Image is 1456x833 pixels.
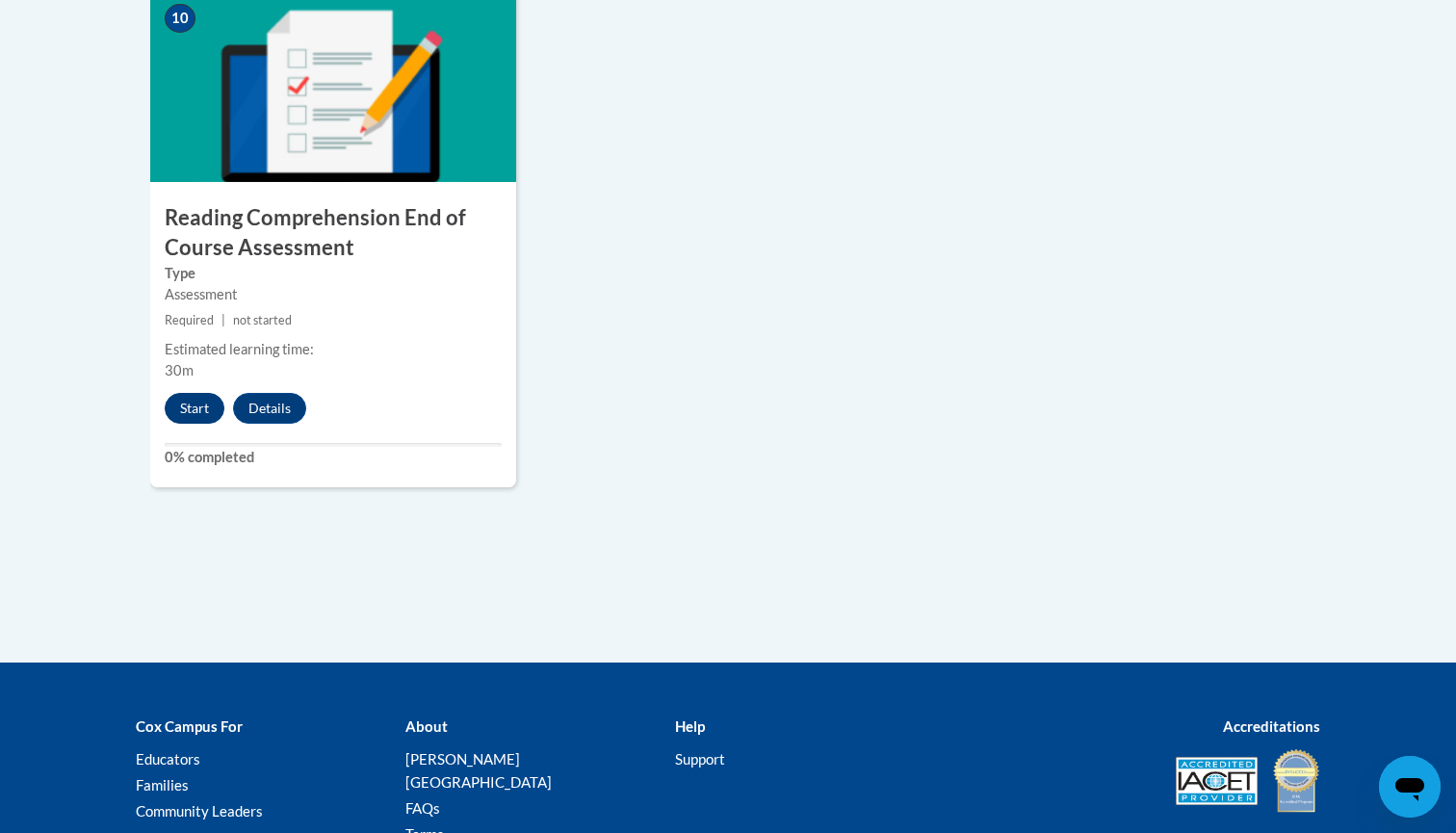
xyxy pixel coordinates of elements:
button: Start [165,393,224,424]
b: Cox Campus For [136,717,243,735]
a: FAQs [405,799,440,817]
iframe: Button to launch messaging window [1379,756,1441,818]
a: Community Leaders [136,802,263,820]
img: IDA® Accredited [1272,747,1320,815]
span: 30m [165,362,194,378]
a: Educators [136,750,200,768]
span: Required [165,313,214,327]
h3: Reading Comprehension End of Course Assessment [150,203,516,263]
label: Type [165,263,502,284]
div: Assessment [165,284,502,305]
b: About [405,717,448,735]
span: | [221,313,225,327]
button: Details [233,393,306,424]
a: Families [136,776,189,794]
span: not started [233,313,292,327]
span: 10 [165,4,195,33]
b: Help [675,717,705,735]
a: [PERSON_NAME][GEOGRAPHIC_DATA] [405,750,552,791]
b: Accreditations [1223,717,1320,735]
a: Support [675,750,725,768]
div: Estimated learning time: [165,339,502,360]
img: Accredited IACET® Provider [1176,757,1258,805]
label: 0% completed [165,447,502,468]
